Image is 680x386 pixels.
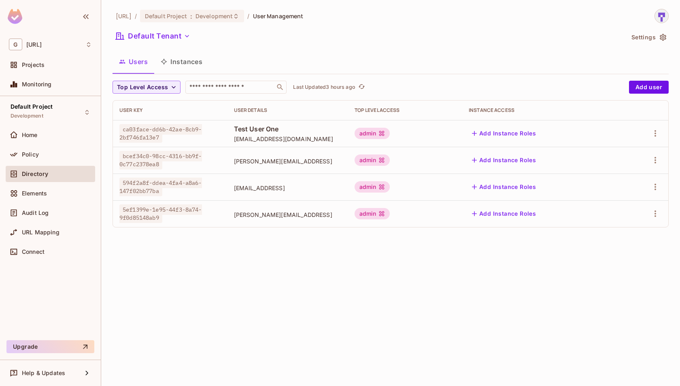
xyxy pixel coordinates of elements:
[113,81,181,94] button: Top Level Access
[8,9,22,24] img: SReyMgAAAABJRU5ErkJggg==
[469,154,539,167] button: Add Instance Roles
[22,151,39,158] span: Policy
[117,82,168,92] span: Top Level Access
[234,135,342,143] span: [EMAIL_ADDRESS][DOMAIN_NAME]
[9,39,22,50] span: G
[26,41,42,48] span: Workspace: genworx.ai
[357,82,367,92] button: refresh
[22,229,59,236] span: URL Mapping
[234,157,342,165] span: [PERSON_NAME][EMAIL_ADDRESS]
[355,208,390,219] div: admin
[119,124,202,143] span: ca03face-dd6b-42ae-8cb9-2bf746fa13e7
[358,83,365,91] span: refresh
[234,107,342,114] div: User Details
[116,12,132,20] span: the active workspace
[22,210,49,216] span: Audit Log
[6,340,94,353] button: Upgrade
[11,103,53,110] span: Default Project
[190,13,193,19] span: :
[22,132,38,138] span: Home
[135,12,137,20] li: /
[253,12,304,20] span: User Management
[355,154,390,166] div: admin
[113,30,193,43] button: Default Tenant
[22,171,48,177] span: Directory
[145,12,187,20] span: Default Project
[355,82,367,92] span: Click to refresh data
[22,81,52,88] span: Monitoring
[119,178,202,196] span: 594f2a8f-ddea-4fa4-a8a6-147f02bb77ba
[355,107,456,114] div: Top Level Access
[22,190,47,197] span: Elements
[22,62,45,68] span: Projects
[234,124,342,133] span: Test User One
[234,211,342,219] span: [PERSON_NAME][EMAIL_ADDRESS]
[655,9,668,23] img: sharmila@genworx.ai
[234,184,342,192] span: [EMAIL_ADDRESS]
[629,81,669,94] button: Add user
[469,207,539,220] button: Add Instance Roles
[154,51,209,72] button: Instances
[469,127,539,140] button: Add Instance Roles
[628,31,669,44] button: Settings
[113,51,154,72] button: Users
[22,249,45,255] span: Connect
[469,107,613,114] div: Instance Access
[119,204,202,223] span: 5ef1399e-1e95-44f3-8a74-9f0d85148ab9
[247,12,249,20] li: /
[22,370,65,376] span: Help & Updates
[355,181,390,193] div: admin
[119,107,221,114] div: User Key
[355,128,390,139] div: admin
[119,151,202,169] span: bcef34c0-98cc-4316-bb9f-0c77c2378ea8
[195,12,233,20] span: Development
[11,113,43,119] span: Development
[469,180,539,193] button: Add Instance Roles
[293,84,355,90] p: Last Updated 3 hours ago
